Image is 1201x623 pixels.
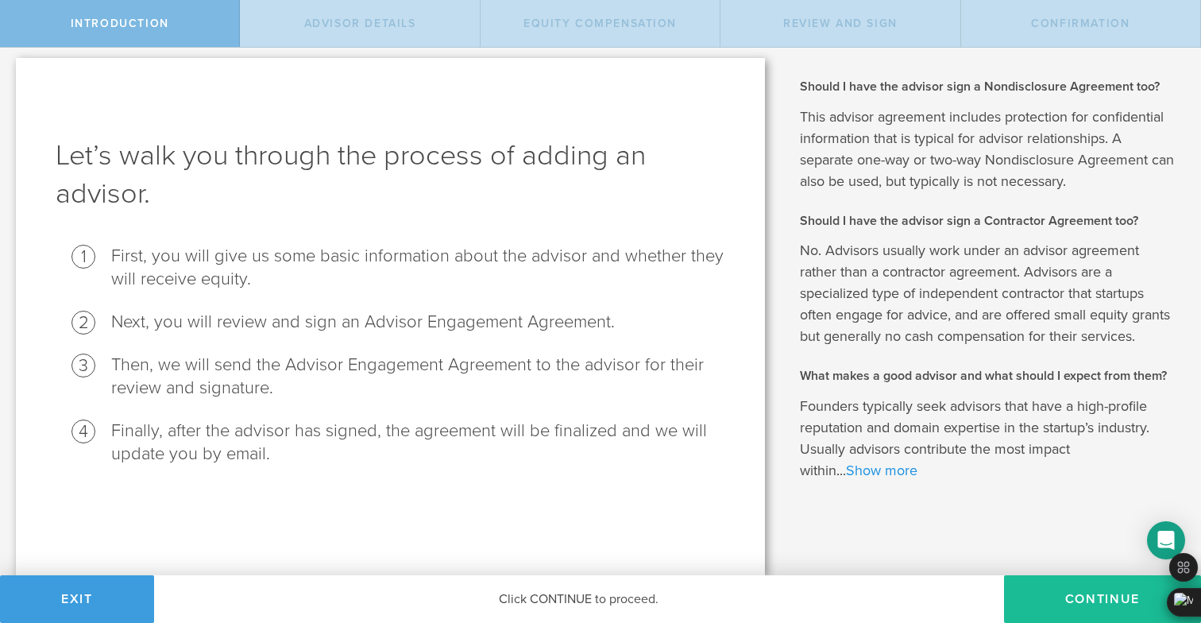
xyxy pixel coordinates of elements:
li: First, you will give us some basic information about the advisor and whether they will receive eq... [111,245,725,291]
span: Confirmation [1031,17,1130,30]
span: Review and Sign [783,17,898,30]
span: Advisor Details [304,17,416,30]
p: Founders typically seek advisors that have a high-profile reputation and domain expertise in the ... [800,396,1177,482]
h2: What makes a good advisor and what should I expect from them? [800,367,1177,385]
span: Equity Compensation [523,17,677,30]
div: Open Intercom Messenger [1147,521,1185,559]
li: Finally, after the advisor has signed, the agreement will be finalized and we will update you by ... [111,420,725,466]
p: This advisor agreement includes protection for confidential information that is typical for advis... [800,106,1177,192]
div: Click CONTINUE to proceed. [154,575,1004,623]
a: Show more [846,462,917,479]
h2: Should I have the advisor sign a Contractor Agreement too? [800,212,1177,230]
h1: Let’s walk you through the process of adding an advisor. [56,137,725,213]
li: Then, we will send the Advisor Engagement Agreement to the advisor for their review and signature. [111,354,725,400]
p: No. Advisors usually work under an advisor agreement rather than a contractor agreement. Advisors... [800,240,1177,347]
li: Next, you will review and sign an Advisor Engagement Agreement. [111,311,725,334]
span: Introduction [71,17,169,30]
h2: Should I have the advisor sign a Nondisclosure Agreement too? [800,78,1177,95]
button: Continue [1004,575,1201,623]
